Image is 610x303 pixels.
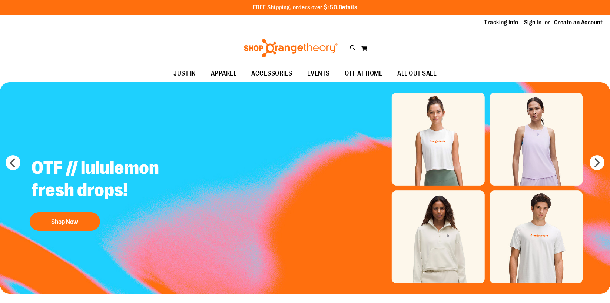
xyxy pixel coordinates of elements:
span: OTF AT HOME [345,65,383,82]
span: JUST IN [173,65,196,82]
a: Tracking Info [484,19,518,27]
a: OTF // lululemon fresh drops! Shop Now [26,151,210,234]
span: APPAREL [211,65,237,82]
a: Sign In [524,19,542,27]
button: next [590,155,604,170]
button: prev [6,155,20,170]
span: ALL OUT SALE [397,65,437,82]
h2: OTF // lululemon fresh drops! [26,151,210,209]
p: FREE Shipping, orders over $150. [253,3,357,12]
span: EVENTS [307,65,330,82]
button: Shop Now [30,212,100,231]
img: Shop Orangetheory [243,39,339,57]
a: Details [339,4,357,11]
a: Create an Account [554,19,603,27]
span: ACCESSORIES [251,65,292,82]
